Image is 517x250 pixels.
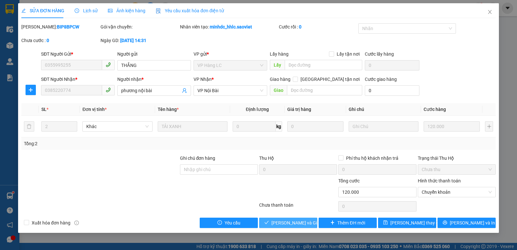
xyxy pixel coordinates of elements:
span: check [264,220,269,225]
span: Phí thu hộ khách nhận trả [343,155,401,162]
div: Người nhận [117,76,191,83]
span: plus [26,87,36,92]
span: VP Nhận [194,77,212,82]
span: [PERSON_NAME] và Giao hàng [271,219,333,226]
span: Giao [270,85,287,95]
button: plus [26,85,36,95]
button: save[PERSON_NAME] thay đổi [378,218,436,228]
input: Ghi chú đơn hàng [180,164,258,175]
span: [GEOGRAPHIC_DATA] tận nơi [298,76,362,83]
div: Trạng thái Thu Hộ [418,155,496,162]
button: delete [24,121,34,132]
button: check[PERSON_NAME] và Giao hàng [259,218,317,228]
span: exclamation-circle [217,220,222,225]
button: plusThêm ĐH mới [319,218,377,228]
input: VD: Bàn, Ghế [158,121,227,132]
span: save [383,220,388,225]
th: Ghi chú [346,103,421,116]
div: Nhân viên tạo: [180,23,278,30]
span: clock-circle [75,8,79,13]
label: Ghi chú đơn hàng [180,156,216,161]
span: SL [41,107,47,112]
b: BIP8BPCW [57,24,79,29]
input: Cước giao hàng [365,85,419,96]
span: printer [443,220,447,225]
label: Hình thức thanh toán [418,178,461,183]
span: Yêu cầu [225,219,240,226]
div: SĐT Người Nhận [41,76,115,83]
span: Tổng cước [338,178,360,183]
input: Ghi Chú [349,121,418,132]
b: 0 [299,24,301,29]
div: Chưa cước : [21,37,99,44]
span: Thêm ĐH mới [337,219,365,226]
span: Giá trị hàng [287,107,311,112]
b: [DATE] 14:31 [120,38,146,43]
label: Cước lấy hàng [365,51,394,57]
span: Yêu cầu xuất hóa đơn điện tử [156,8,224,13]
span: [PERSON_NAME] và In [450,219,495,226]
span: Lịch sử [75,8,98,13]
b: 0 [47,38,49,43]
span: Thu Hộ [259,156,274,161]
span: close [487,9,492,15]
span: info-circle [74,221,79,225]
span: Lấy [270,60,285,70]
span: SỬA ĐƠN HÀNG [21,8,64,13]
button: Close [481,3,499,21]
input: Dọc đường [285,60,363,70]
span: Xuất hóa đơn hàng [29,219,73,226]
button: exclamation-circleYêu cầu [200,218,258,228]
span: VP Hàng LC [197,60,263,70]
span: [PERSON_NAME] thay đổi [390,219,442,226]
span: Lấy tận nơi [334,50,362,58]
span: VP Nội Bài [197,86,263,95]
input: 0 [287,121,343,132]
span: Khác [86,122,148,131]
span: edit [21,8,26,13]
button: printer[PERSON_NAME] và In [438,218,496,228]
span: kg [276,121,282,132]
div: Ngày GD: [100,37,178,44]
span: plus [330,220,335,225]
input: Dọc đường [287,85,363,95]
input: 0 [424,121,480,132]
label: Cước giao hàng [365,77,397,82]
span: Ảnh kiện hàng [108,8,145,13]
div: Cước rồi : [279,23,357,30]
span: Giao hàng [270,77,290,82]
span: phone [106,87,111,92]
div: Người gửi [117,50,191,58]
div: [PERSON_NAME]: [21,23,99,30]
span: phone [106,62,111,67]
span: Lấy hàng [270,51,289,57]
div: Tổng: 2 [24,140,200,147]
div: SĐT Người Gửi [41,50,115,58]
input: Cước lấy hàng [365,60,419,71]
img: icon [156,8,161,14]
span: Tên hàng [158,107,179,112]
span: Đơn vị tính [82,107,107,112]
div: Gói vận chuyển: [100,23,178,30]
div: Chưa thanh toán [258,201,338,213]
span: Chuyển khoản [422,187,492,197]
b: minhdc_hhlc.saoviet [210,24,252,29]
span: Định lượng [246,107,269,112]
button: plus [485,121,493,132]
span: Cước hàng [424,107,446,112]
span: picture [108,8,112,13]
span: user-add [182,88,187,93]
div: VP gửi [194,50,267,58]
span: Chưa thu [422,165,492,174]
